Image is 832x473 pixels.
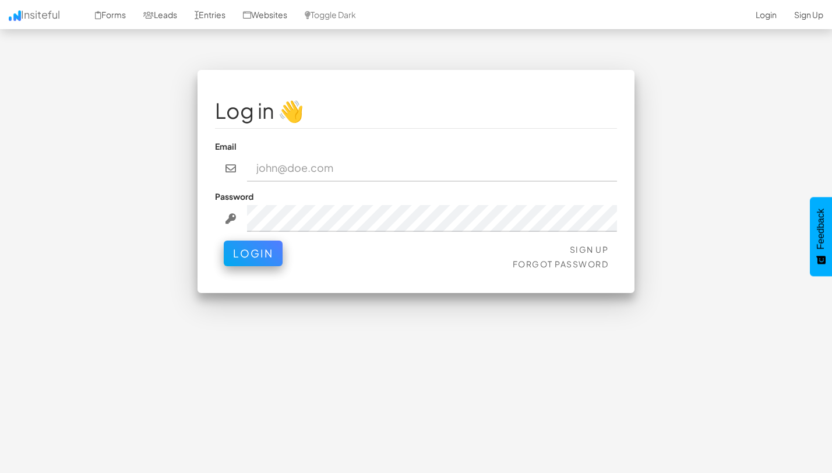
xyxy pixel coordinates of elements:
button: Feedback - Show survey [810,197,832,276]
input: john@doe.com [247,155,618,182]
label: Email [215,140,237,152]
a: Forgot Password [513,259,609,269]
h1: Log in 👋 [215,99,617,122]
img: icon.png [9,10,21,21]
a: Sign Up [570,244,609,255]
span: Feedback [816,209,826,249]
label: Password [215,190,253,202]
button: Login [224,241,283,266]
